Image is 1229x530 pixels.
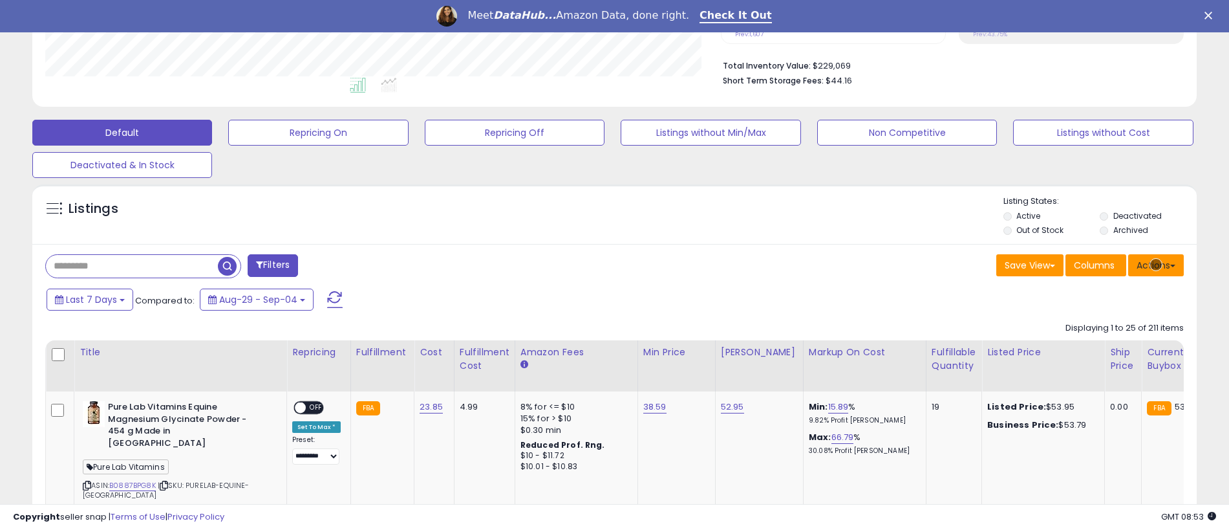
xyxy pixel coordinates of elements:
small: Amazon Fees. [520,359,528,371]
p: 9.82% Profit [PERSON_NAME] [809,416,916,425]
p: Listing States: [1003,195,1197,208]
button: Non Competitive [817,120,997,146]
b: Min: [809,401,828,413]
div: Amazon Fees [520,346,632,359]
div: 8% for <= $10 [520,401,628,413]
b: Pure Lab Vitamins Equine Magnesium Glycinate Powder - 454 g Made in [GEOGRAPHIC_DATA] [108,401,265,452]
span: Compared to: [135,294,195,307]
span: Columns [1074,259,1115,272]
button: Columns [1065,254,1126,276]
a: 23.85 [420,401,443,414]
small: FBA [356,401,380,415]
b: Listed Price: [987,401,1046,413]
h5: Listings [69,200,118,218]
span: $44.16 [826,74,852,87]
div: $53.79 [987,419,1095,431]
span: 53.95 [1175,401,1198,413]
div: Fulfillment [356,346,409,359]
small: FBA [1147,401,1171,415]
a: 66.79 [831,431,854,444]
p: 30.08% Profit [PERSON_NAME] [809,447,916,456]
button: Deactivated & In Stock [32,152,212,178]
label: Out of Stock [1016,225,1063,236]
div: 0.00 [1110,401,1131,413]
div: Set To Max * [292,421,341,433]
b: Short Term Storage Fees: [723,75,824,86]
button: Listings without Min/Max [621,120,800,146]
div: Fulfillable Quantity [932,346,976,373]
i: DataHub... [493,9,556,21]
a: B0887BPG8K [109,480,156,491]
th: The percentage added to the cost of goods (COGS) that forms the calculator for Min & Max prices. [803,340,926,392]
b: Max: [809,431,831,443]
span: | SKU: PURELAB-EQUINE-[GEOGRAPHIC_DATA] [83,480,250,500]
label: Archived [1113,225,1148,236]
div: $10 - $11.72 [520,450,628,461]
span: Last 7 Days [66,293,117,306]
div: Min Price [643,346,710,359]
div: Cost [420,346,449,359]
strong: Copyright [13,511,60,523]
div: seller snap | | [13,511,224,524]
span: 2025-09-12 08:53 GMT [1161,511,1216,523]
label: Active [1016,210,1040,221]
div: Displaying 1 to 25 of 211 items [1065,322,1184,335]
button: Filters [248,254,298,277]
div: ASIN: [83,401,277,515]
button: Aug-29 - Sep-04 [200,289,314,311]
a: Terms of Use [111,511,166,523]
div: Repricing [292,346,345,359]
div: Markup on Cost [809,346,921,359]
div: $0.30 min [520,425,628,436]
a: 52.95 [721,401,744,414]
span: OFF [306,403,326,414]
div: 19 [932,401,972,413]
button: Repricing Off [425,120,604,146]
button: Default [32,120,212,146]
button: Save View [996,254,1063,276]
div: Preset: [292,436,341,465]
div: 15% for > $10 [520,413,628,425]
button: Actions [1128,254,1184,276]
small: Prev: 43.75% [973,30,1007,38]
img: Profile image for Georgie [436,6,457,27]
div: Close [1204,12,1217,19]
button: Last 7 Days [47,289,133,311]
div: % [809,432,916,456]
a: 38.59 [643,401,667,414]
b: Reduced Prof. Rng. [520,439,605,450]
b: Business Price: [987,419,1058,431]
button: Listings without Cost [1013,120,1193,146]
div: Title [80,346,281,359]
small: Prev: 1,607 [735,30,764,38]
a: 15.89 [828,401,849,414]
li: $229,069 [723,57,1174,72]
b: Total Inventory Value: [723,60,811,71]
div: 4.99 [460,401,505,413]
button: Repricing On [228,120,408,146]
div: Meet Amazon Data, done right. [467,9,689,22]
span: Aug-29 - Sep-04 [219,293,297,306]
div: Fulfillment Cost [460,346,509,373]
a: Privacy Policy [167,511,224,523]
div: % [809,401,916,425]
div: Listed Price [987,346,1099,359]
a: Check It Out [700,9,772,23]
img: 41ePKQYfO4L._SL40_.jpg [83,401,105,427]
span: Pure Lab Vitamins [83,459,169,474]
label: Deactivated [1113,210,1162,221]
div: Current Buybox Price [1147,346,1213,373]
div: $53.95 [987,401,1095,413]
div: Ship Price [1110,346,1136,373]
div: $10.01 - $10.83 [520,461,628,472]
div: [PERSON_NAME] [721,346,798,359]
